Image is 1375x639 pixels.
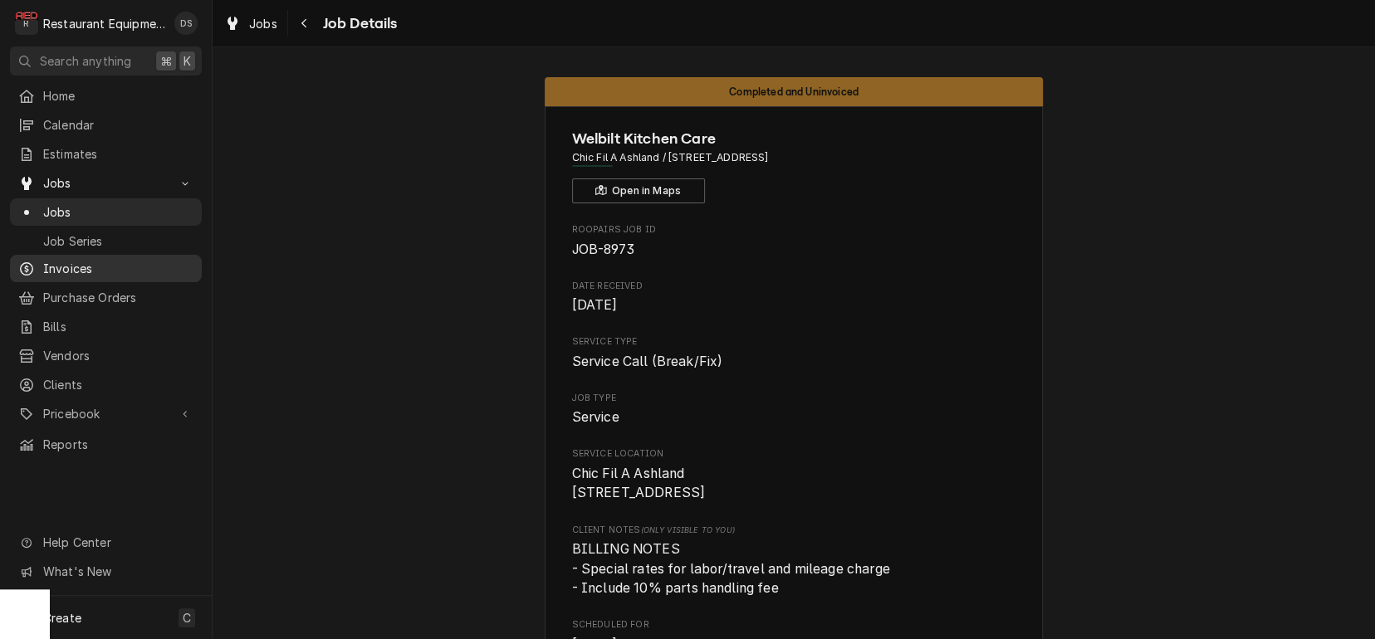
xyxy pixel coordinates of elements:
[572,524,1016,537] span: Client Notes
[572,464,1016,503] span: Service Location
[291,10,318,37] button: Navigate back
[10,313,202,340] a: Bills
[572,335,1016,371] div: Service Type
[572,280,1016,315] div: Date Received
[572,128,1016,150] span: Name
[572,128,1016,203] div: Client Information
[572,223,1016,237] span: Roopairs Job ID
[10,111,202,139] a: Calendar
[10,46,202,76] button: Search anything⌘K
[43,405,169,422] span: Pricebook
[10,284,202,311] a: Purchase Orders
[43,563,192,580] span: What's New
[572,335,1016,349] span: Service Type
[43,436,193,453] span: Reports
[43,116,193,134] span: Calendar
[572,241,634,257] span: JOB-8973
[572,539,1016,598] span: [object Object]
[10,558,202,585] a: Go to What's New
[640,525,734,534] span: (Only Visible to You)
[572,409,619,425] span: Service
[572,354,723,369] span: Service Call (Break/Fix)
[572,297,618,313] span: [DATE]
[10,371,202,398] a: Clients
[183,52,191,70] span: K
[43,174,169,192] span: Jobs
[10,431,202,458] a: Reports
[10,227,202,255] a: Job Series
[10,140,202,168] a: Estimates
[43,145,193,163] span: Estimates
[10,400,202,427] a: Go to Pricebook
[572,618,1016,632] span: Scheduled For
[572,447,1016,503] div: Service Location
[572,392,1016,405] span: Job Type
[15,12,38,35] div: Restaurant Equipment Diagnostics's Avatar
[40,52,131,70] span: Search anything
[43,534,192,551] span: Help Center
[10,82,202,110] a: Home
[10,529,202,556] a: Go to Help Center
[183,609,191,627] span: C
[572,392,1016,427] div: Job Type
[174,12,198,35] div: DS
[572,407,1016,427] span: Job Type
[10,169,202,197] a: Go to Jobs
[572,295,1016,315] span: Date Received
[43,260,193,277] span: Invoices
[572,280,1016,293] span: Date Received
[10,255,202,282] a: Invoices
[43,232,193,250] span: Job Series
[218,10,284,37] a: Jobs
[572,150,1016,165] span: Address
[43,347,193,364] span: Vendors
[160,52,172,70] span: ⌘
[729,86,859,97] span: Completed and Uninvoiced
[572,223,1016,259] div: Roopairs Job ID
[43,318,193,335] span: Bills
[10,342,202,369] a: Vendors
[572,178,705,203] button: Open in Maps
[43,87,193,105] span: Home
[249,15,277,32] span: Jobs
[318,12,398,35] span: Job Details
[572,524,1016,598] div: [object Object]
[572,541,890,596] span: BILLING NOTES - Special rates for labor/travel and mileage charge - Include 10% parts handling fee
[572,466,706,501] span: Chic Fil A Ashland [STREET_ADDRESS]
[174,12,198,35] div: Derek Stewart's Avatar
[43,611,81,625] span: Create
[43,376,193,393] span: Clients
[43,203,193,221] span: Jobs
[572,447,1016,461] span: Service Location
[572,352,1016,372] span: Service Type
[43,15,165,32] div: Restaurant Equipment Diagnostics
[43,289,193,306] span: Purchase Orders
[10,198,202,226] a: Jobs
[15,12,38,35] div: R
[572,240,1016,260] span: Roopairs Job ID
[545,77,1043,106] div: Status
